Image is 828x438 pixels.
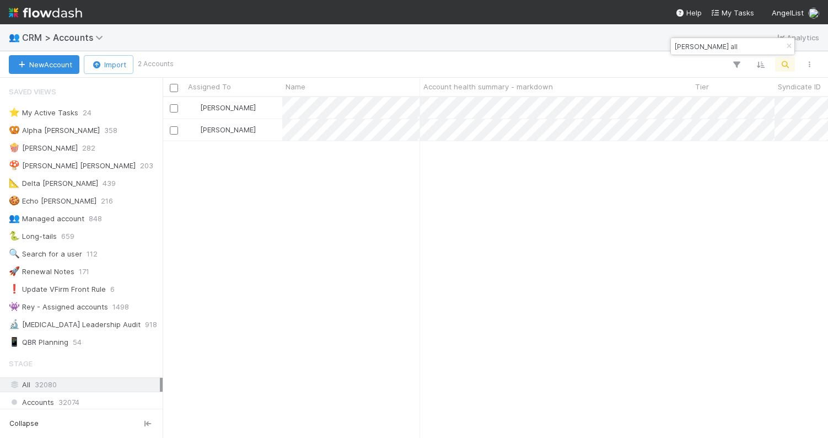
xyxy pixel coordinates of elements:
span: 659 [61,229,74,243]
span: AngelList [772,8,804,17]
span: 24 [83,106,92,120]
span: Name [286,81,305,92]
span: 👥 [9,33,20,42]
div: Managed account [9,212,84,226]
img: logo-inverted-e16ddd16eac7371096b0.svg [9,3,82,22]
span: Collapse [9,419,39,429]
span: 54 [73,335,82,349]
span: Account health summary - markdown [423,81,553,92]
span: My Tasks [711,8,754,17]
span: 1498 [112,300,129,314]
span: 203 [140,159,153,173]
div: Renewal Notes [9,265,74,279]
span: Stage [9,352,33,375]
span: 🚀 [9,266,20,276]
input: Toggle Row Selected [170,126,178,135]
span: 🍿 [9,143,20,152]
span: 📱 [9,337,20,346]
span: 358 [104,124,117,137]
span: 216 [101,194,113,208]
span: 👾 [9,302,20,311]
div: QBR Planning [9,335,68,349]
div: [MEDICAL_DATA] Leadership Audit [9,318,141,332]
div: Help [675,7,702,18]
span: 171 [79,265,89,279]
input: Toggle Row Selected [170,104,178,113]
div: Echo [PERSON_NAME] [9,194,96,208]
span: 🔍 [9,249,20,258]
span: 👥 [9,213,20,223]
span: 🐍 [9,231,20,241]
span: Syndicate ID [778,81,821,92]
input: Toggle All Rows Selected [170,84,178,92]
div: Long-tails [9,229,57,243]
div: Alpha [PERSON_NAME] [9,124,100,137]
div: [PERSON_NAME] [9,141,78,155]
span: CRM > Accounts [22,32,109,43]
span: 848 [89,212,102,226]
img: avatar_6cb813a7-f212-4ca3-9382-463c76e0b247.png [190,103,198,112]
span: 6 [110,282,115,296]
span: Accounts [9,396,54,409]
div: Delta [PERSON_NAME] [9,177,98,190]
span: 282 [82,141,95,155]
span: Saved Views [9,81,56,103]
span: 🍄 [9,161,20,170]
div: Search for a user [9,247,82,261]
a: Analytics [776,31,819,44]
span: 32074 [58,396,79,409]
button: NewAccount [9,55,79,74]
div: My Active Tasks [9,106,78,120]
span: 32080 [35,378,57,392]
span: 🥨 [9,125,20,135]
span: Tier [695,81,709,92]
img: avatar_4aa8e4fd-f2b7-45ba-a6a5-94a913ad1fe4.png [808,8,819,19]
img: avatar_9bf5d80c-4205-46c9-bf6e-5147b3b3a927.png [190,125,198,134]
div: All [9,378,160,392]
button: Import [84,55,133,74]
span: 📐 [9,178,20,188]
div: [PERSON_NAME] [PERSON_NAME] [9,159,136,173]
span: Assigned To [188,81,231,92]
div: Rey - Assigned accounts [9,300,108,314]
span: ⭐ [9,108,20,117]
span: [PERSON_NAME] [200,125,256,134]
span: ❗ [9,284,20,293]
span: [PERSON_NAME] [200,103,256,112]
small: 2 Accounts [138,59,174,69]
span: 🍪 [9,196,20,205]
span: 918 [145,318,157,332]
span: 🔬 [9,319,20,329]
span: 112 [87,247,98,261]
input: Search... [673,40,783,53]
div: Update VFirm Front Rule [9,282,106,296]
span: 439 [103,177,116,190]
